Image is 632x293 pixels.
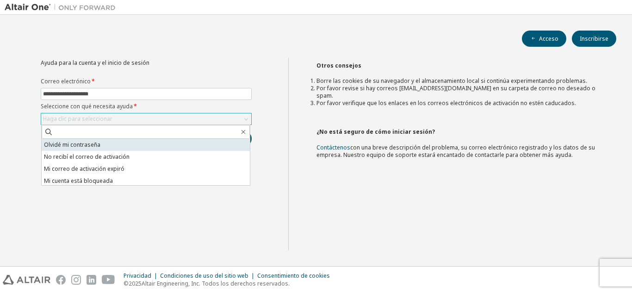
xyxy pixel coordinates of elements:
[102,275,115,285] img: youtube.svg
[522,31,566,47] button: Acceso
[44,141,100,149] font: Olvidé mi contraseña
[316,62,361,69] font: Otros consejos
[160,272,248,280] font: Condiciones de uso del sitio web
[124,272,151,280] font: Privacidad
[580,35,608,43] font: Inscribirse
[41,59,149,67] font: Ayuda para la cuenta y el inicio de sesión
[142,280,290,287] font: Altair Engineering, Inc. Todos los derechos reservados.
[257,272,330,280] font: Consentimiento de cookies
[539,35,558,43] font: Acceso
[316,143,595,159] font: con una breve descripción del problema, su correo electrónico registrado y los datos de su empres...
[316,99,576,107] font: Por favor verifique que los enlaces en los correos electrónicos de activación no estén caducados.
[41,102,133,110] font: Seleccione con qué necesita ayuda
[43,115,112,123] font: Haga clic para seleccionar
[316,77,587,85] font: Borre las cookies de su navegador y el almacenamiento local si continúa experimentando problemas.
[5,3,120,12] img: Altair Uno
[129,280,142,287] font: 2025
[71,275,81,285] img: instagram.svg
[41,77,91,85] font: Correo electrónico
[316,84,595,100] font: Por favor revise si hay correos [EMAIL_ADDRESS][DOMAIN_NAME] en su carpeta de correo no deseado o...
[41,113,251,125] div: Haga clic para seleccionar
[316,143,350,151] a: Contáctenos
[56,275,66,285] img: facebook.svg
[572,31,616,47] button: Inscribirse
[3,275,50,285] img: altair_logo.svg
[87,275,96,285] img: linkedin.svg
[316,128,435,136] font: ¿No está seguro de cómo iniciar sesión?
[124,280,129,287] font: ©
